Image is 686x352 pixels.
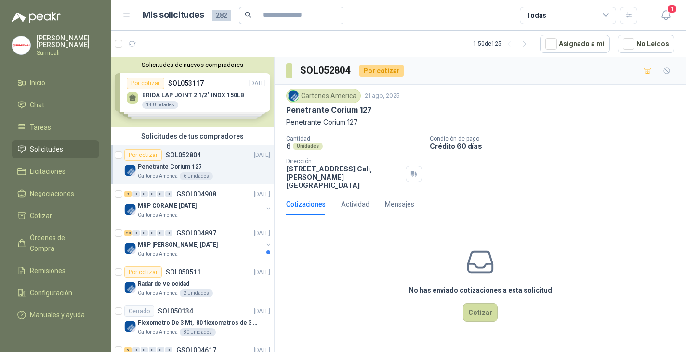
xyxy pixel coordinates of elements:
p: SOL052804 [166,152,201,158]
div: Solicitudes de tus compradores [111,127,274,145]
p: Crédito 60 días [430,142,682,150]
p: 6 [286,142,291,150]
div: 0 [165,191,172,197]
p: Cartones America [138,289,178,297]
p: [DATE] [254,229,270,238]
div: 0 [141,230,148,236]
div: 0 [149,191,156,197]
div: 1 - 50 de 125 [473,36,532,52]
span: search [245,12,251,18]
p: Penetrante Corium 127 [286,117,674,128]
p: SOL050134 [158,308,193,314]
span: Negociaciones [30,188,74,199]
span: Solicitudes [30,144,63,155]
span: 1 [667,4,677,13]
div: 0 [149,230,156,236]
a: 28 0 0 0 0 0 GSOL004897[DATE] Company LogoMRP [PERSON_NAME] [DATE]Cartones America [124,227,272,258]
div: Cotizaciones [286,199,326,209]
div: 0 [132,230,140,236]
p: Cantidad [286,135,422,142]
p: MRP [PERSON_NAME] [DATE] [138,240,218,249]
span: Manuales y ayuda [30,310,85,320]
p: Sumicali [37,50,99,56]
p: Flexometro De 3 Mt, 80 flexometros de 3 m Marca Tajima [138,318,258,327]
a: Chat [12,96,99,114]
div: Por cotizar [359,65,404,77]
a: 9 0 0 0 0 0 GSOL004908[DATE] Company LogoMRP CORAME [DATE]Cartones America [124,188,272,219]
div: Solicitudes de nuevos compradoresPor cotizarSOL053117[DATE] BRIDA LAP JOINT 2 1/2" INOX 150LB14 U... [111,57,274,127]
div: 0 [132,191,140,197]
span: Cotizar [30,210,52,221]
p: MRP CORAME [DATE] [138,201,197,210]
div: Por cotizar [124,149,162,161]
a: Licitaciones [12,162,99,181]
img: Company Logo [12,36,30,54]
img: Company Logo [124,282,136,293]
a: Solicitudes [12,140,99,158]
div: Todas [526,10,546,21]
p: Penetrante Corium 127 [286,105,372,115]
p: GSOL004908 [176,191,216,197]
p: Radar de velocidad [138,279,189,288]
div: Unidades [293,143,323,150]
button: 1 [657,7,674,24]
p: Cartones America [138,250,178,258]
div: Cerrado [124,305,154,317]
a: Por cotizarSOL050511[DATE] Company LogoRadar de velocidadCartones America2 Unidades [111,262,274,301]
p: Dirección [286,158,402,165]
button: No Leídos [618,35,674,53]
p: [PERSON_NAME] [PERSON_NAME] [37,35,99,48]
img: Company Logo [124,165,136,176]
h3: No has enviado cotizaciones a esta solicitud [409,285,552,296]
button: Cotizar [463,303,498,322]
div: 2 Unidades [180,289,213,297]
span: Órdenes de Compra [30,233,90,254]
h3: SOL052804 [300,63,352,78]
span: 282 [212,10,231,21]
h1: Mis solicitudes [143,8,204,22]
a: Manuales y ayuda [12,306,99,324]
a: Cotizar [12,207,99,225]
a: Tareas [12,118,99,136]
span: Tareas [30,122,51,132]
div: Mensajes [385,199,414,209]
span: Configuración [30,287,72,298]
p: Condición de pago [430,135,682,142]
button: Solicitudes de nuevos compradores [115,61,270,68]
p: [STREET_ADDRESS] Cali , [PERSON_NAME][GEOGRAPHIC_DATA] [286,165,402,189]
p: [DATE] [254,190,270,199]
p: [DATE] [254,151,270,160]
p: SOL050511 [166,269,201,275]
div: Actividad [341,199,369,209]
div: 0 [165,230,172,236]
p: Cartones America [138,328,178,336]
img: Logo peakr [12,12,61,23]
img: Company Logo [124,243,136,254]
a: Órdenes de Compra [12,229,99,258]
div: 0 [157,230,164,236]
p: Cartones America [138,211,178,219]
div: 80 Unidades [180,328,216,336]
div: Por cotizar [124,266,162,278]
a: Negociaciones [12,184,99,203]
div: 0 [157,191,164,197]
span: Remisiones [30,265,66,276]
div: 28 [124,230,132,236]
img: Company Logo [288,91,299,101]
p: [DATE] [254,307,270,316]
a: Inicio [12,74,99,92]
p: Cartones America [138,172,178,180]
a: Remisiones [12,261,99,280]
span: Inicio [30,78,45,88]
a: CerradoSOL050134[DATE] Company LogoFlexometro De 3 Mt, 80 flexometros de 3 m Marca TajimaCartones... [111,301,274,340]
a: Configuración [12,284,99,302]
a: Por cotizarSOL052804[DATE] Company LogoPenetrante Corium 127Cartones America6 Unidades [111,145,274,184]
p: [DATE] [254,268,270,277]
div: Cartones America [286,89,361,103]
p: 21 ago, 2025 [365,91,400,101]
img: Company Logo [124,321,136,332]
span: Chat [30,100,44,110]
img: Company Logo [124,204,136,215]
div: 6 Unidades [180,172,213,180]
p: GSOL004897 [176,230,216,236]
